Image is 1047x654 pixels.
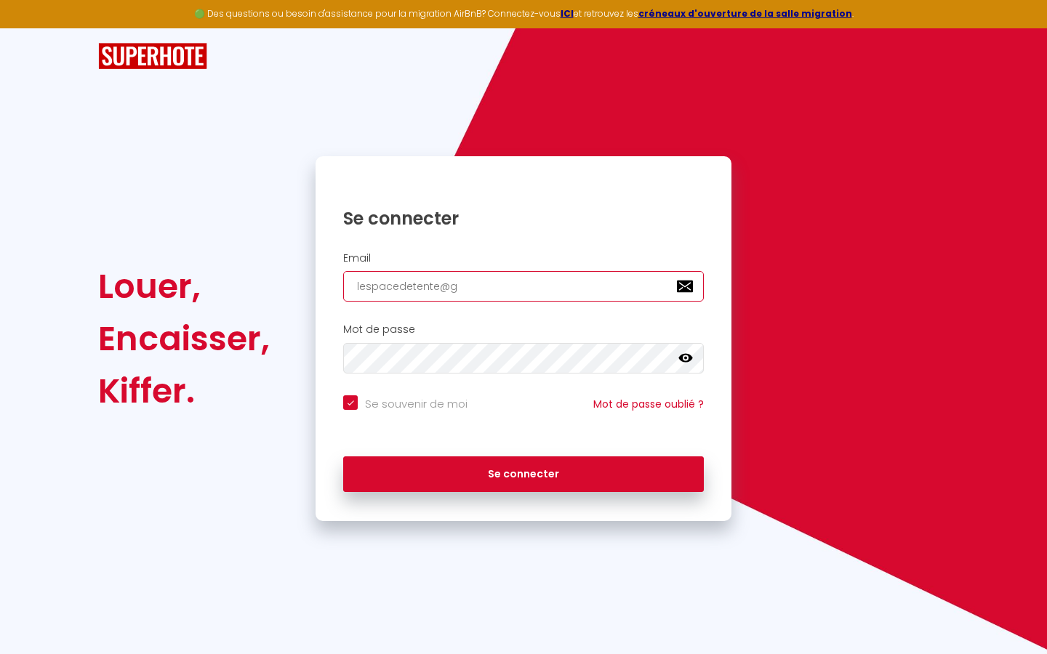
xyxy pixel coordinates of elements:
[593,397,704,411] a: Mot de passe oublié ?
[343,456,704,493] button: Se connecter
[98,365,270,417] div: Kiffer.
[98,312,270,365] div: Encaisser,
[561,7,574,20] a: ICI
[343,252,704,265] h2: Email
[638,7,852,20] a: créneaux d'ouverture de la salle migration
[343,323,704,336] h2: Mot de passe
[12,6,55,49] button: Ouvrir le widget de chat LiveChat
[98,43,207,70] img: SuperHote logo
[98,260,270,312] div: Louer,
[343,207,704,230] h1: Se connecter
[343,271,704,302] input: Ton Email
